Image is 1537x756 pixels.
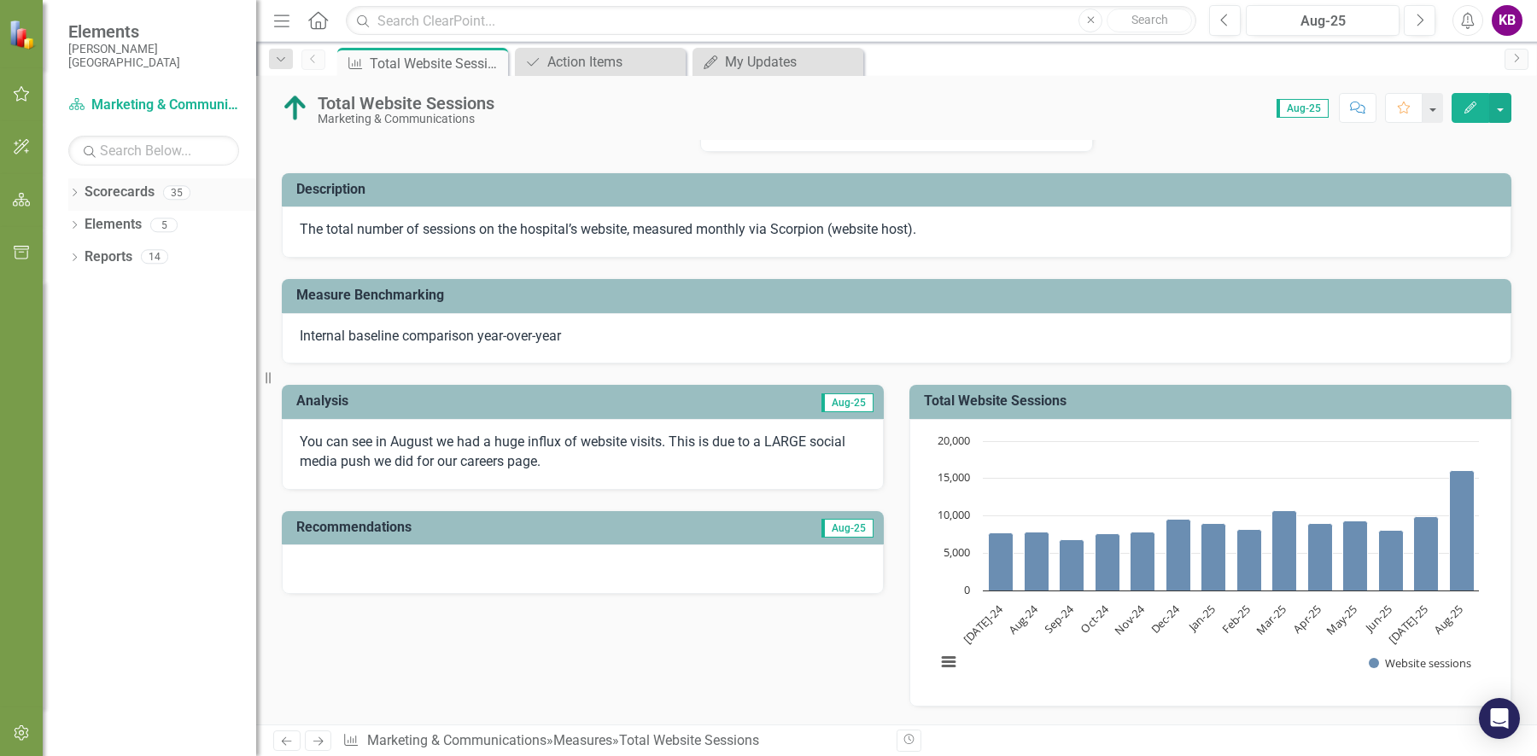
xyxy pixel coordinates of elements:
[150,218,178,232] div: 5
[318,113,494,125] div: Marketing & Communications
[296,520,691,535] h3: Recommendations
[1025,532,1049,591] path: Aug-24, 7,791. Website sessions.
[296,182,1503,197] h3: Description
[85,247,132,267] a: Reports
[68,21,239,42] span: Elements
[1272,511,1297,591] path: Mar-25, 10,640. Website sessions.
[68,136,239,166] input: Search Below...
[1166,520,1191,591] path: Dec-24, 9,575. Website sessions.
[1131,532,1155,591] path: Nov-24, 7,843. Website sessions.
[68,42,239,70] small: [PERSON_NAME][GEOGRAPHIC_DATA]
[1237,530,1262,591] path: Feb-25, 8,118. Website sessions.
[296,393,581,409] h3: Analysis
[1060,540,1084,591] path: Sep-24, 6,826. Website sessions.
[989,533,1014,591] path: Jul-24, 7,662. Website sessions.
[1385,655,1471,671] text: Website sessions
[619,732,759,748] div: Total Website Sessions
[1005,601,1041,637] text: Aug-24
[1078,601,1113,636] text: Oct-24
[1218,602,1254,637] text: Feb-25
[1277,99,1329,118] span: Aug-25
[1492,5,1522,36] button: KB
[697,51,859,73] a: My Updates
[1414,517,1439,591] path: Jul-25, 9,877. Website sessions.
[1361,602,1395,636] text: Jun-25
[938,433,970,448] text: 20,000
[300,220,1493,240] p: The total number of sessions on the hospital’s website, measured monthly via Scorpion (website ho...
[296,288,1503,303] h3: Measure Benchmarking
[1253,602,1289,637] text: Mar-25
[821,393,874,412] span: Aug-25
[519,51,681,73] a: Action Items
[1430,602,1466,637] text: Aug-25
[938,469,970,485] text: 15,000
[9,20,38,49] img: ClearPoint Strategy
[1184,602,1218,636] text: Jan-25
[68,96,239,115] a: Marketing & Communications
[342,731,884,751] div: » »
[300,328,561,344] span: Internal baseline comparison year-over-year
[1450,471,1475,591] path: Aug-25, 16,079. Website sessions.
[141,250,168,265] div: 14
[367,732,546,748] a: Marketing & Communications
[553,732,612,748] a: Measures
[1369,656,1472,671] button: Show Website sessions
[944,544,970,560] text: 5,000
[1096,534,1120,591] path: Oct-24, 7,591. Website sessions.
[1111,601,1148,637] text: Nov-24
[1379,531,1404,591] path: Jun-25, 8,049. Website sessions.
[964,582,970,597] text: 0
[1107,9,1192,32] button: Search
[924,393,1503,409] h3: Total Website Sessions
[85,183,155,202] a: Scorecards
[318,94,494,113] div: Total Website Sessions
[938,507,970,522] text: 10,000
[1201,524,1226,591] path: Jan-25, 8,953. Website sessions.
[370,53,504,74] div: Total Website Sessions
[346,6,1196,36] input: Search ClearPoint...
[300,433,866,472] p: You can see in August we had a huge influx of website visits. This is due to a LARGE social media...
[927,433,1487,689] svg: Interactive chart
[85,215,142,235] a: Elements
[960,601,1006,647] text: [DATE]-24
[547,51,681,73] div: Action Items
[725,51,859,73] div: My Updates
[282,95,309,122] img: Above Target
[1385,602,1430,647] text: [DATE]-25
[821,519,874,538] span: Aug-25
[937,649,961,673] button: View chart menu, Chart
[1246,5,1400,36] button: Aug-25
[1479,698,1520,739] div: Open Intercom Messenger
[1252,11,1394,32] div: Aug-25
[1131,13,1168,26] span: Search
[1343,521,1368,591] path: May-25, 9,287. Website sessions.
[1323,602,1359,638] text: May-25
[1290,602,1324,636] text: Apr-25
[1148,601,1183,637] text: Dec-24
[1041,601,1077,637] text: Sep-24
[163,185,190,200] div: 35
[1308,524,1333,591] path: Apr-25, 9,005. Website sessions.
[927,433,1493,689] div: Chart. Highcharts interactive chart.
